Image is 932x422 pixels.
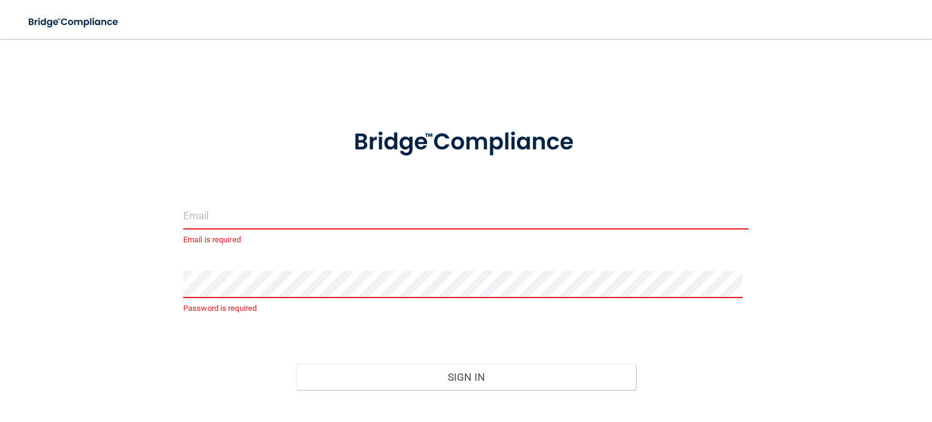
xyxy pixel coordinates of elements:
[18,10,130,35] img: bridge_compliance_login_screen.278c3ca4.svg
[329,112,603,173] img: bridge_compliance_login_screen.278c3ca4.svg
[183,233,749,247] p: Email is required
[296,364,635,390] button: Sign In
[183,301,749,316] p: Password is required
[183,202,749,230] input: Email
[723,336,917,384] iframe: Drift Widget Chat Controller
